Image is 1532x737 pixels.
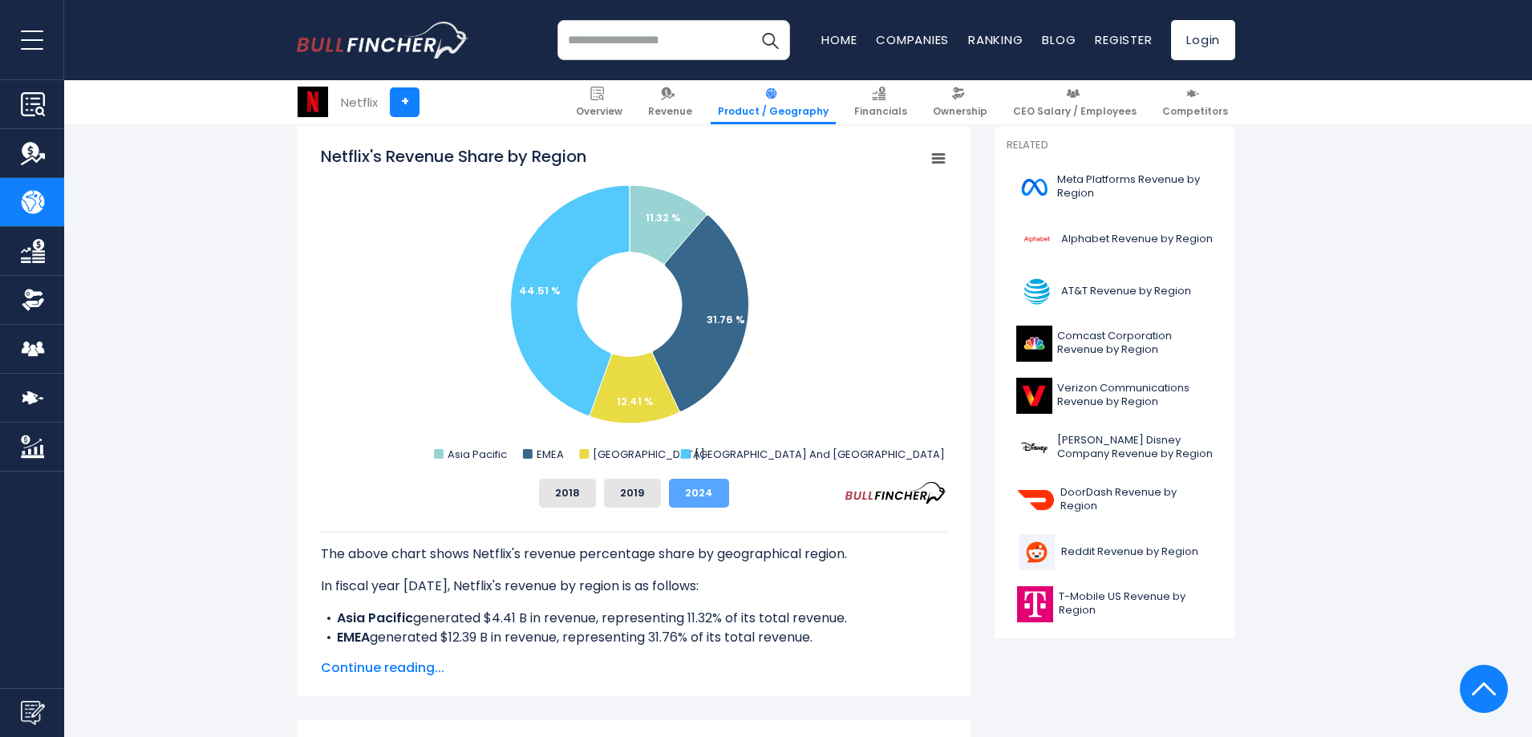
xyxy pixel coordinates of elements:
[337,647,480,666] b: [GEOGRAPHIC_DATA]
[1007,478,1223,522] a: DoorDash Revenue by Region
[648,105,692,118] span: Revenue
[1016,534,1056,570] img: RDDT logo
[321,577,946,596] p: In fiscal year [DATE], Netflix's revenue by region is as follows:
[1016,326,1052,362] img: CMCSA logo
[321,658,946,678] span: Continue reading...
[321,145,586,168] tspan: Netflix's Revenue Share by Region
[669,479,729,508] button: 2024
[321,647,946,666] li: generated $4.84 B in revenue, representing 12.41% of its total revenue.
[576,105,622,118] span: Overview
[695,447,945,462] text: [GEOGRAPHIC_DATA] And [GEOGRAPHIC_DATA]
[1007,582,1223,626] a: T-Mobile US Revenue by Region
[1155,80,1235,124] a: Competitors
[821,31,857,48] a: Home
[1057,330,1214,357] span: Comcast Corporation Revenue by Region
[321,545,946,564] p: The above chart shows Netflix's revenue percentage share by geographical region.
[926,80,995,124] a: Ownership
[593,447,705,462] text: [GEOGRAPHIC_DATA]
[1013,105,1137,118] span: CEO Salary / Employees
[569,80,630,124] a: Overview
[321,609,946,628] li: generated $4.41 B in revenue, representing 11.32% of its total revenue.
[390,87,419,117] a: +
[604,479,661,508] button: 2019
[1016,221,1056,257] img: GOOGL logo
[1162,105,1228,118] span: Competitors
[21,288,45,312] img: Ownership
[876,31,949,48] a: Companies
[321,145,946,466] svg: Netflix's Revenue Share by Region
[1057,173,1214,200] span: Meta Platforms Revenue by Region
[718,105,829,118] span: Product / Geography
[1016,586,1054,622] img: TMUS logo
[1007,139,1223,152] p: Related
[933,105,987,118] span: Ownership
[1016,482,1056,518] img: DASH logo
[1006,80,1144,124] a: CEO Salary / Employees
[847,80,914,124] a: Financials
[1016,378,1052,414] img: VZ logo
[1007,165,1223,209] a: Meta Platforms Revenue by Region
[854,105,907,118] span: Financials
[537,447,564,462] text: EMEA
[968,31,1023,48] a: Ranking
[337,609,413,627] b: Asia Pacific
[448,447,507,462] text: Asia Pacific
[1016,169,1052,205] img: META logo
[617,394,654,409] text: 12.41 %
[646,210,681,225] text: 11.32 %
[711,80,836,124] a: Product / Geography
[1057,434,1214,461] span: [PERSON_NAME] Disney Company Revenue by Region
[1171,20,1235,60] a: Login
[750,20,790,60] button: Search
[641,80,699,124] a: Revenue
[1016,273,1056,310] img: T logo
[1016,430,1052,466] img: DIS logo
[341,93,378,111] div: Netflix
[1061,233,1213,246] span: Alphabet Revenue by Region
[539,479,596,508] button: 2018
[297,22,469,59] img: bullfincher logo
[1007,217,1223,261] a: Alphabet Revenue by Region
[337,628,370,646] b: EMEA
[1007,530,1223,574] a: Reddit Revenue by Region
[1059,590,1214,618] span: T-Mobile US Revenue by Region
[1007,269,1223,314] a: AT&T Revenue by Region
[297,22,469,59] a: Go to homepage
[707,312,745,327] text: 31.76 %
[1007,374,1223,418] a: Verizon Communications Revenue by Region
[1095,31,1152,48] a: Register
[1060,486,1214,513] span: DoorDash Revenue by Region
[519,283,561,298] text: 44.51 %
[1061,545,1198,559] span: Reddit Revenue by Region
[1042,31,1076,48] a: Blog
[1057,382,1214,409] span: Verizon Communications Revenue by Region
[1007,322,1223,366] a: Comcast Corporation Revenue by Region
[1007,426,1223,470] a: [PERSON_NAME] Disney Company Revenue by Region
[298,87,328,117] img: NFLX logo
[321,628,946,647] li: generated $12.39 B in revenue, representing 31.76% of its total revenue.
[1061,285,1191,298] span: AT&T Revenue by Region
